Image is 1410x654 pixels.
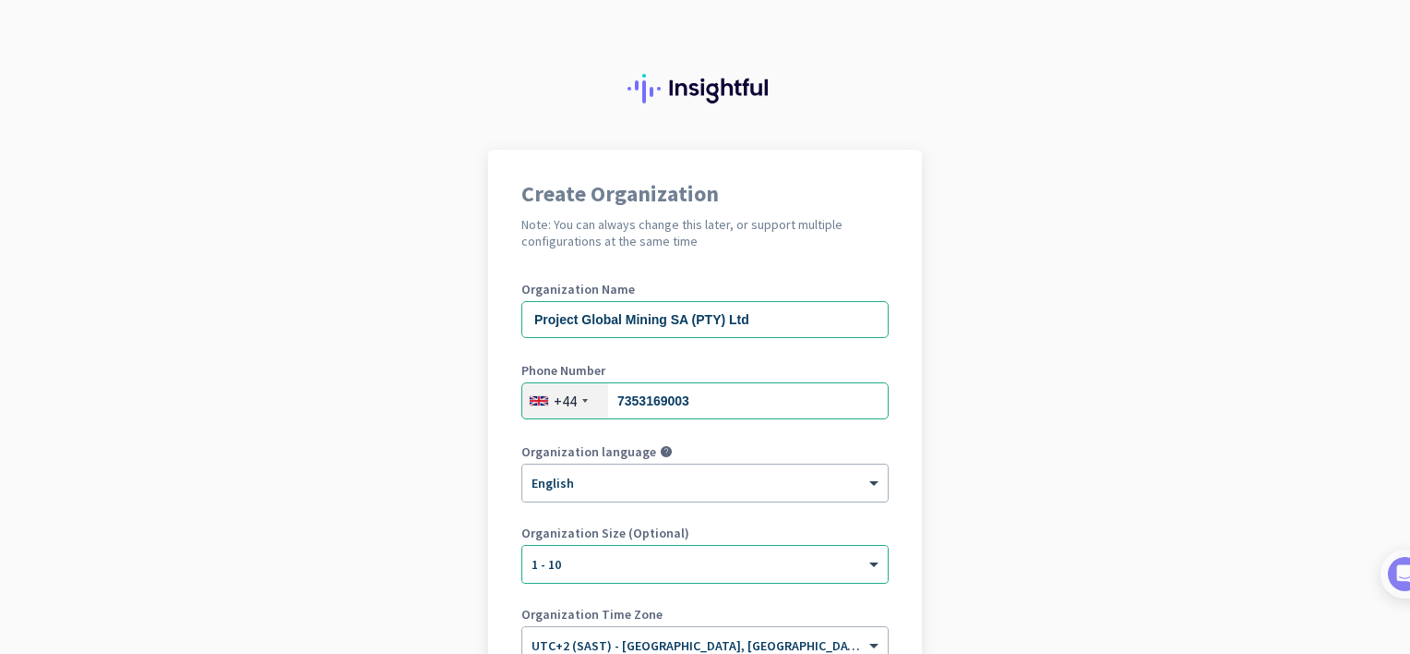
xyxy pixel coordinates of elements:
[521,301,889,338] input: What is the name of your organization?
[521,364,889,377] label: Phone Number
[521,183,889,205] h1: Create Organization
[521,216,889,249] h2: Note: You can always change this later, or support multiple configurations at the same time
[521,283,889,296] label: Organization Name
[627,74,783,103] img: Insightful
[521,527,889,539] label: Organization Size (Optional)
[521,445,656,458] label: Organization language
[660,445,673,458] i: help
[521,382,889,419] input: 121 234 5678
[521,608,889,621] label: Organization Time Zone
[554,392,577,410] div: +44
